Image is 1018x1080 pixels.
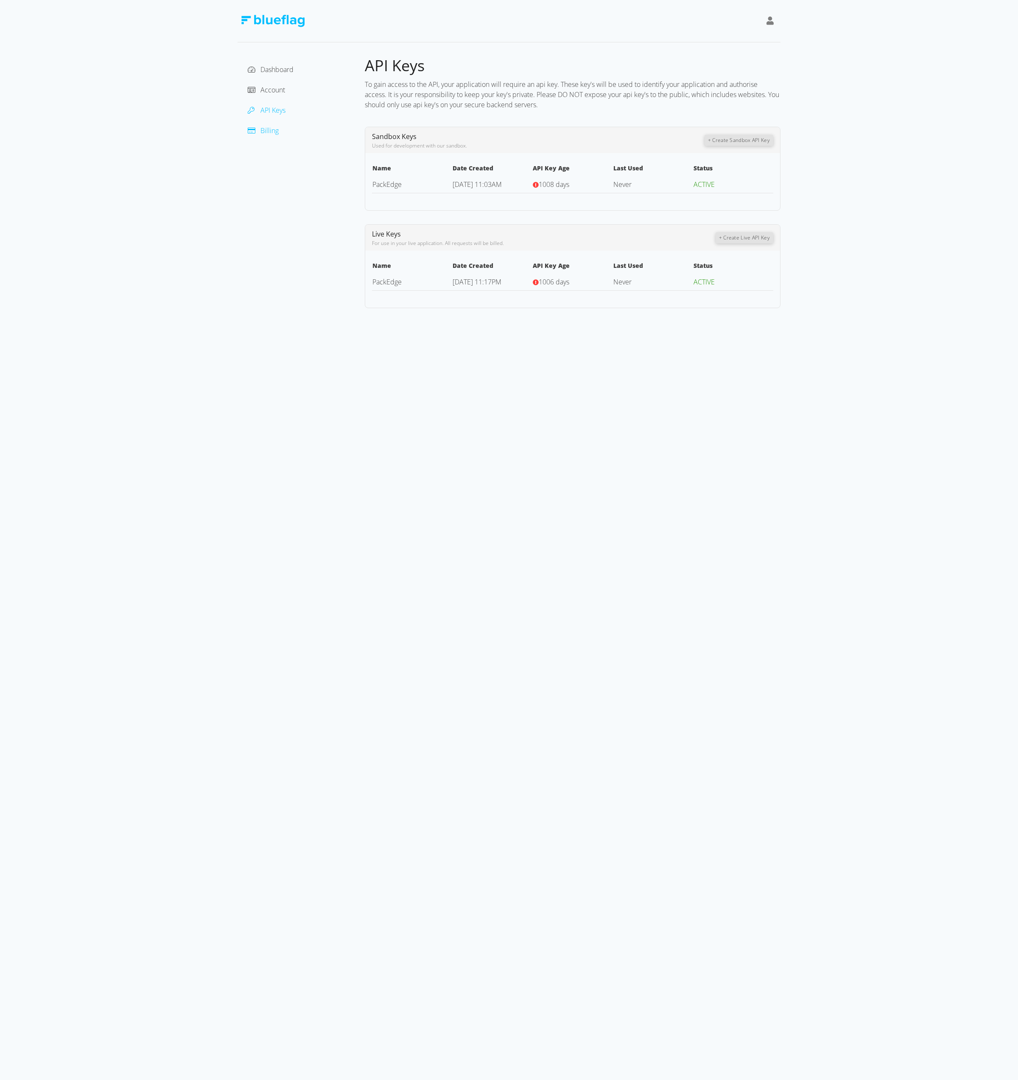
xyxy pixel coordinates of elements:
[453,277,501,287] span: [DATE] 11:17PM
[539,180,569,189] span: 1008 days
[613,163,693,176] th: Last Used
[372,142,705,150] div: Used for development with our sandbox.
[260,65,294,74] span: Dashboard
[372,132,417,141] span: Sandbox Keys
[693,261,773,273] th: Status
[539,277,569,287] span: 1006 days
[248,126,279,135] a: Billing
[260,106,285,115] span: API Keys
[613,180,632,189] span: Never
[532,163,612,176] th: API Key Age
[693,163,773,176] th: Status
[260,85,285,95] span: Account
[372,239,716,247] div: For use in your live application. All requests will be billed.
[365,55,425,76] span: API Keys
[716,232,773,243] button: + Create Live API Key
[613,261,693,273] th: Last Used
[248,85,285,95] a: Account
[613,277,632,287] span: Never
[248,106,285,115] a: API Keys
[372,277,402,287] a: PackEdge
[453,180,502,189] span: [DATE] 11:03AM
[260,126,279,135] span: Billing
[452,163,532,176] th: Date Created
[248,65,294,74] a: Dashboard
[365,76,780,113] div: To gain access to the API, your application will require an api key. These key's will be used to ...
[694,180,715,189] span: ACTIVE
[452,261,532,273] th: Date Created
[532,261,612,273] th: API Key Age
[241,15,305,27] img: Blue Flag Logo
[372,180,402,189] a: PackEdge
[372,261,452,273] th: Name
[694,277,715,287] span: ACTIVE
[372,229,401,239] span: Live Keys
[705,135,773,146] button: + Create Sandbox API Key
[372,163,452,176] th: Name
